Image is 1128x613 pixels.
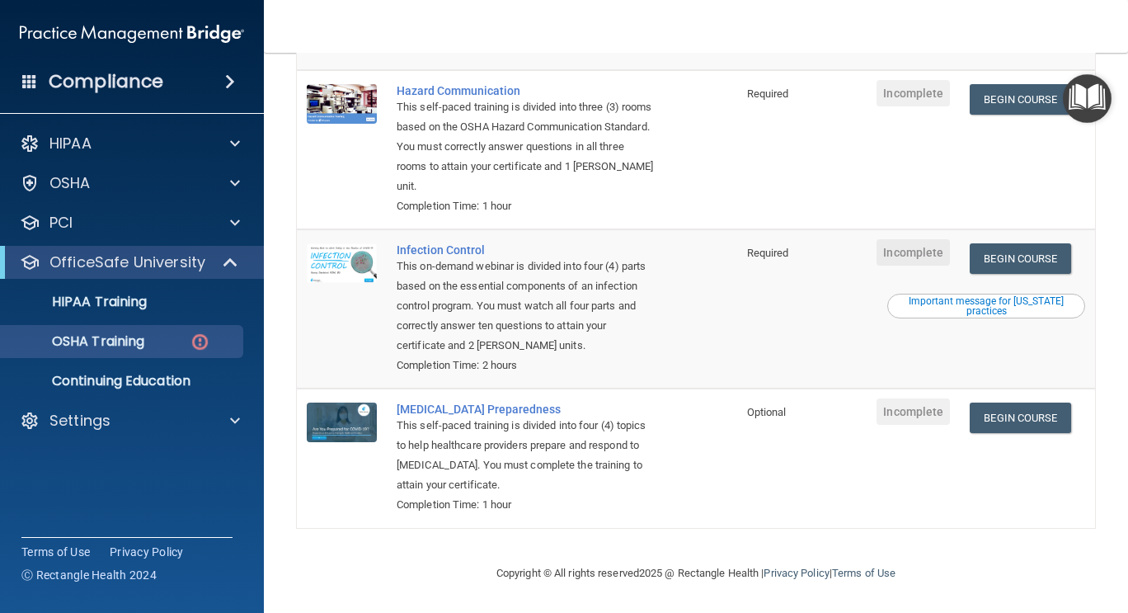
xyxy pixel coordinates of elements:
button: Open Resource Center [1063,74,1112,123]
span: Ⓒ Rectangle Health 2024 [21,567,157,583]
a: Settings [20,411,240,431]
p: OSHA [49,173,91,193]
a: Begin Course [970,243,1070,274]
a: Hazard Communication [397,84,655,97]
div: Copyright © All rights reserved 2025 @ Rectangle Health | | [395,547,997,600]
a: Privacy Policy [764,567,829,579]
p: OSHA Training [11,333,144,350]
p: Settings [49,411,110,431]
a: Begin Course [970,84,1070,115]
span: Optional [747,406,787,418]
span: Incomplete [877,398,950,425]
img: danger-circle.6113f641.png [190,332,210,352]
a: [MEDICAL_DATA] Preparedness [397,403,655,416]
p: HIPAA Training [11,294,147,310]
a: Privacy Policy [110,544,184,560]
span: Required [747,247,789,259]
a: PCI [20,213,240,233]
div: This self-paced training is divided into three (3) rooms based on the OSHA Hazard Communication S... [397,97,655,196]
span: Required [747,87,789,100]
a: HIPAA [20,134,240,153]
a: OfficeSafe University [20,252,239,272]
div: Completion Time: 2 hours [397,356,655,375]
h4: Compliance [49,70,163,93]
a: Terms of Use [832,567,895,579]
img: PMB logo [20,17,244,50]
div: Completion Time: 1 hour [397,495,655,515]
iframe: Drift Widget Chat Controller [1046,499,1108,562]
a: Terms of Use [21,544,90,560]
div: This on-demand webinar is divided into four (4) parts based on the essential components of an inf... [397,257,655,356]
p: HIPAA [49,134,92,153]
a: OSHA [20,173,240,193]
p: PCI [49,213,73,233]
span: Incomplete [877,80,950,106]
a: Infection Control [397,243,655,257]
div: This self-paced training is divided into four (4) topics to help healthcare providers prepare and... [397,416,655,495]
p: Continuing Education [11,373,236,389]
button: Read this if you are a dental practitioner in the state of CA [887,294,1085,318]
p: OfficeSafe University [49,252,205,272]
span: Incomplete [877,239,950,266]
a: Begin Course [970,403,1070,433]
div: Important message for [US_STATE] practices [890,296,1083,316]
div: Completion Time: 1 hour [397,196,655,216]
